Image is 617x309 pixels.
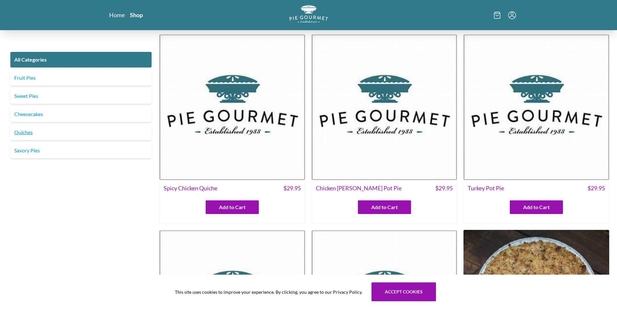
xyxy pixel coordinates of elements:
span: Add to Cart [371,203,398,211]
img: Chicken Curry Pot Pie [312,34,457,180]
span: Chicken [PERSON_NAME] Pot Pie [316,184,402,193]
img: Spicy Chicken Quiche [159,34,305,180]
span: $ 29.95 [435,184,453,193]
span: Add to Cart [219,203,246,211]
span: $ 29.95 [588,184,605,193]
a: All Categories [10,52,152,67]
span: Turkey Pot Pie [468,184,504,193]
span: Add to Cart [523,203,550,211]
button: Menu [508,11,516,19]
button: Add to Cart [358,200,411,214]
a: Cheesecakes [10,106,152,122]
a: Shop [130,11,143,19]
button: Accept cookies [371,282,436,301]
button: Add to Cart [510,200,563,214]
button: Add to Cart [206,200,259,214]
a: Logo [289,5,328,25]
a: Fruit Pies [10,70,152,86]
span: $ 29.95 [283,184,301,193]
span: This site uses cookies to improve your experience. By clicking, you agree to our Privacy Policy. [175,289,362,295]
a: Home [109,11,125,19]
span: Spicy Chicken Quiche [164,184,217,193]
img: logo [289,5,328,23]
a: Sweet Pies [10,88,152,104]
a: Quiches [10,125,152,140]
a: Savory Pies [10,143,152,158]
img: Turkey Pot Pie [463,34,609,180]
